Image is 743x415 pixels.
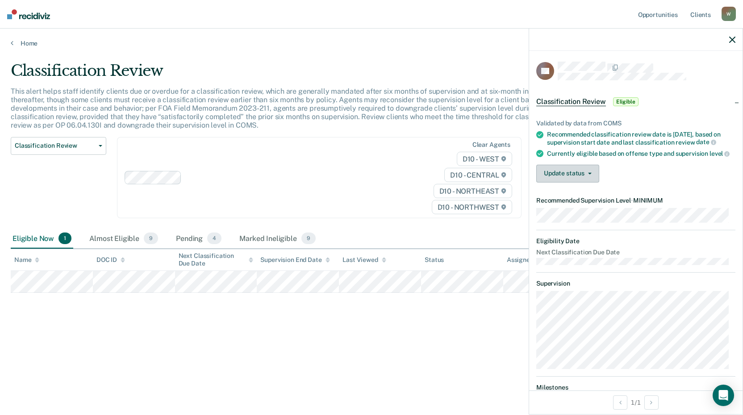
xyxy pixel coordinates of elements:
dt: Supervision [536,280,735,287]
div: 1 / 1 [529,390,743,414]
a: Home [11,39,732,47]
div: Classification Review [11,62,568,87]
div: Next Classification Due Date [179,252,254,267]
div: Recommended classification review date is [DATE], based on supervision start date and last classi... [547,131,735,146]
span: 9 [301,232,316,244]
span: D10 - NORTHEAST [434,184,512,198]
p: This alert helps staff identify clients due or overdue for a classification review, which are gen... [11,87,558,130]
button: Previous Opportunity [613,395,627,410]
dt: Eligibility Date [536,237,735,245]
dt: Milestones [536,384,735,391]
span: 1 [58,232,71,244]
button: Update status [536,165,599,183]
div: Clear agents [472,141,510,149]
div: Classification ReviewEligible [529,87,743,116]
div: Pending [174,229,223,249]
div: Name [14,256,39,264]
div: Marked Ineligible [238,229,317,249]
dt: Next Classification Due Date [536,249,735,256]
div: Assigned to [507,256,549,264]
span: date [696,138,716,145]
button: Next Opportunity [644,395,659,410]
span: level [710,150,730,157]
div: Currently eligible based on offense type and supervision [547,149,735,158]
div: Almost Eligible [88,229,160,249]
span: 4 [207,232,221,244]
div: Status [425,256,444,264]
span: D10 - CENTRAL [444,168,512,182]
div: Last Viewed [342,256,386,264]
div: Open Intercom Messenger [713,385,734,406]
img: Recidiviz [7,9,50,19]
span: D10 - NORTHWEST [432,200,512,214]
div: DOC ID [96,256,125,264]
span: 9 [144,232,158,244]
dt: Recommended Supervision Level MINIMUM [536,197,735,204]
span: Classification Review [536,97,606,106]
span: D10 - WEST [457,152,512,166]
div: Validated by data from COMS [536,120,735,127]
div: Eligible Now [11,229,73,249]
span: Eligible [613,97,639,106]
span: • [631,197,633,204]
span: Classification Review [15,142,95,149]
div: W [722,7,736,21]
div: Supervision End Date [260,256,330,264]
